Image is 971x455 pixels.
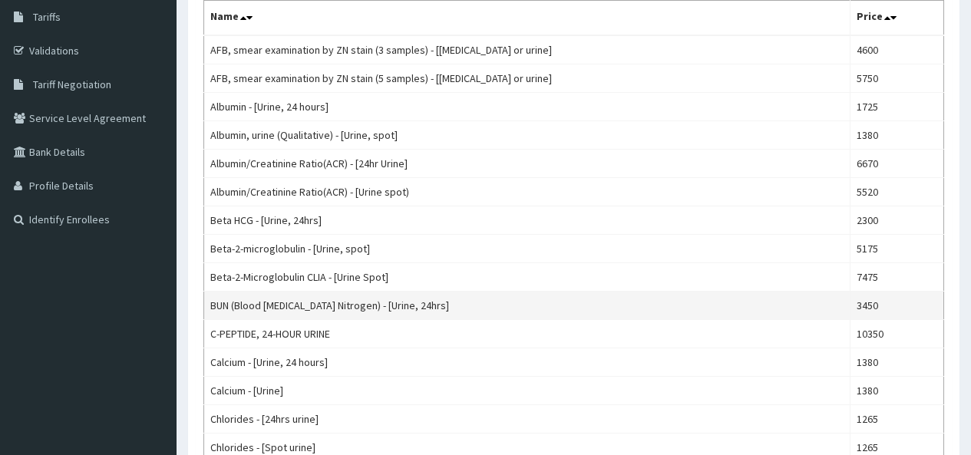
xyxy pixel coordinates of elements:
[850,235,943,263] td: 5175
[204,178,850,206] td: Albumin/Creatinine Ratio(ACR) - [Urine spot)
[850,93,943,121] td: 1725
[33,10,61,24] span: Tariffs
[204,377,850,405] td: Calcium - [Urine]
[850,121,943,150] td: 1380
[850,64,943,93] td: 5750
[204,348,850,377] td: Calcium - [Urine, 24 hours]
[204,150,850,178] td: Albumin/Creatinine Ratio(ACR) - [24hr Urine]
[204,235,850,263] td: Beta-2-microglobulin - [Urine, spot]
[204,263,850,292] td: Beta-2-Microglobulin CLIA - [Urine Spot]
[850,263,943,292] td: 7475
[850,206,943,235] td: 2300
[204,206,850,235] td: Beta HCG - [Urine, 24hrs]
[33,77,111,91] span: Tariff Negotiation
[204,292,850,320] td: BUN (Blood [MEDICAL_DATA] Nitrogen) - [Urine, 24hrs]
[850,292,943,320] td: 3450
[204,121,850,150] td: Albumin, urine (Qualitative) - [Urine, spot]
[204,35,850,64] td: AFB, smear examination by ZN stain (3 samples) - [[MEDICAL_DATA] or urine]
[850,405,943,434] td: 1265
[204,405,850,434] td: Chlorides - [24hrs urine]
[850,35,943,64] td: 4600
[204,320,850,348] td: C-PEPTIDE, 24-HOUR URINE
[204,64,850,93] td: AFB, smear examination by ZN stain (5 samples) - [[MEDICAL_DATA] or urine]
[850,377,943,405] td: 1380
[850,178,943,206] td: 5520
[850,348,943,377] td: 1380
[850,150,943,178] td: 6670
[204,93,850,121] td: Albumin - [Urine, 24 hours]
[850,320,943,348] td: 10350
[204,1,850,36] th: Name
[850,1,943,36] th: Price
